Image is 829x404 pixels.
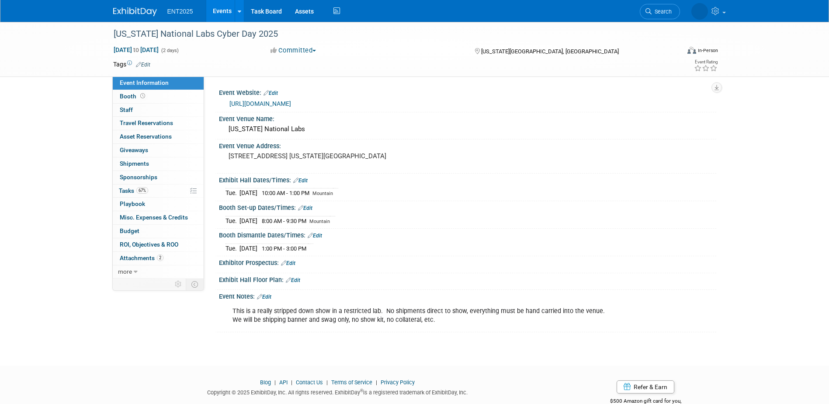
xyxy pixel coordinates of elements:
[219,273,716,285] div: Exhibit Hall Floor Plan:
[132,46,140,53] span: to
[139,93,147,99] span: Booth not reserved yet
[257,294,271,300] a: Edit
[120,254,163,261] span: Attachments
[262,190,309,196] span: 10:00 AM - 1:00 PM
[628,45,718,59] div: Event Format
[289,379,295,386] span: |
[308,233,322,239] a: Edit
[225,216,239,225] td: Tue.
[225,122,710,136] div: [US_STATE] National Labs
[264,90,278,96] a: Edit
[687,47,696,54] img: Format-Inperson.png
[331,379,372,386] a: Terms of Service
[281,260,295,266] a: Edit
[229,100,291,107] a: [URL][DOMAIN_NAME]
[113,117,204,130] a: Travel Reservations
[260,379,271,386] a: Blog
[120,200,145,207] span: Playbook
[617,380,674,394] a: Refer & Earn
[113,90,204,103] a: Booth
[226,303,620,329] div: This is a really stripped down show in a restricted lab. No shipments direct to show, everything ...
[113,144,204,157] a: Giveaways
[219,290,716,301] div: Event Notes:
[219,112,716,123] div: Event Venue Name:
[225,188,239,198] td: Tue.
[309,219,330,224] span: Mountain
[120,93,147,100] span: Booth
[113,225,204,238] a: Budget
[324,379,330,386] span: |
[113,252,204,265] a: Attachments2
[120,241,178,248] span: ROI, Objectives & ROO
[267,46,319,55] button: Committed
[286,277,300,283] a: Edit
[279,379,288,386] a: API
[113,77,204,90] a: Event Information
[111,26,667,42] div: [US_STATE] National Labs Cyber Day 2025
[113,130,204,143] a: Asset Reservations
[113,198,204,211] a: Playbook
[481,48,619,55] span: [US_STATE][GEOGRAPHIC_DATA], [GEOGRAPHIC_DATA]
[272,379,278,386] span: |
[167,8,193,15] span: ENT2025
[262,245,306,252] span: 1:00 PM - 3:00 PM
[293,178,308,184] a: Edit
[652,8,672,15] span: Search
[239,188,257,198] td: [DATE]
[113,171,204,184] a: Sponsorships
[374,379,379,386] span: |
[113,104,204,117] a: Staff
[113,46,159,54] span: [DATE] [DATE]
[113,157,204,171] a: Shipments
[296,379,323,386] a: Contact Us
[120,79,169,86] span: Event Information
[697,47,718,54] div: In-Person
[239,216,257,225] td: [DATE]
[120,106,133,113] span: Staff
[120,227,139,234] span: Budget
[119,187,148,194] span: Tasks
[160,48,179,53] span: (2 days)
[120,214,188,221] span: Misc. Expenses & Credits
[120,146,148,153] span: Giveaways
[298,205,312,211] a: Edit
[120,174,157,181] span: Sponsorships
[157,254,163,261] span: 2
[120,119,173,126] span: Travel Reservations
[219,256,716,268] div: Exhibitor Prospectus:
[381,379,415,386] a: Privacy Policy
[113,60,150,69] td: Tags
[640,4,680,19] a: Search
[120,160,149,167] span: Shipments
[118,268,132,275] span: more
[229,152,416,160] pre: [STREET_ADDRESS] [US_STATE][GEOGRAPHIC_DATA]
[360,388,363,393] sup: ®
[113,185,204,198] a: Tasks67%
[219,86,716,98] div: Event Website:
[136,187,148,194] span: 67%
[113,387,562,397] div: Copyright © 2025 ExhibitDay, Inc. All rights reserved. ExhibitDay is a registered trademark of Ex...
[262,218,306,224] span: 8:00 AM - 9:30 PM
[219,229,716,240] div: Booth Dismantle Dates/Times:
[312,191,333,196] span: Mountain
[113,238,204,251] a: ROI, Objectives & ROO
[136,62,150,68] a: Edit
[694,60,718,64] div: Event Rating
[113,7,157,16] img: ExhibitDay
[186,279,204,290] td: Toggle Event Tabs
[691,3,708,20] img: Rose Bodin
[113,211,204,224] a: Misc. Expenses & Credits
[120,133,172,140] span: Asset Reservations
[219,174,716,185] div: Exhibit Hall Dates/Times:
[113,265,204,279] a: more
[171,279,186,290] td: Personalize Event Tab Strip
[225,244,239,253] td: Tue.
[219,139,716,150] div: Event Venue Address:
[219,201,716,212] div: Booth Set-up Dates/Times:
[239,244,257,253] td: [DATE]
